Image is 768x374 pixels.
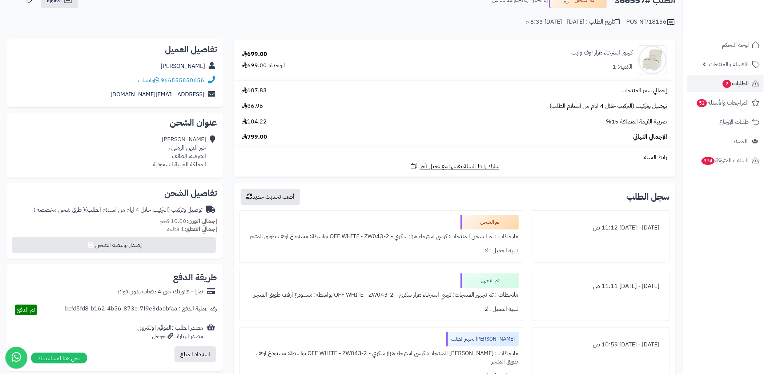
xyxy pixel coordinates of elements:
[446,332,519,346] div: [PERSON_NAME] تجهيز الطلب
[461,215,519,229] div: تم الشحن
[161,62,205,70] a: [PERSON_NAME]
[244,244,519,258] div: تنبيه العميل : لا
[117,288,203,296] div: تمارا - فاتورتك حتى 4 دفعات بدون فوائد
[17,305,35,314] span: تم الدفع
[723,80,731,88] span: 2
[687,133,764,150] a: العملاء
[687,36,764,54] a: لوحة التحكم
[733,136,748,146] span: العملاء
[160,217,217,225] small: 10.00 كجم
[626,18,675,27] div: POS-NT/18136
[137,332,203,341] div: مصدر الزيارة: جوجل
[687,75,764,92] a: الطلبات2
[701,155,749,166] span: السلات المتروكة
[622,86,667,95] span: إجمالي سعر المنتجات
[167,225,217,233] small: 1 قطعة
[137,324,203,341] div: مصدر الطلب :الموقع الإلكتروني
[138,76,159,85] a: واتساب
[687,152,764,169] a: السلات المتروكة374
[13,118,217,127] h2: عنوان الشحن
[12,237,216,253] button: إصدار بوليصة الشحن
[701,157,715,165] span: 374
[722,78,749,89] span: الطلبات
[244,346,519,369] div: ملاحظات : [PERSON_NAME] المنتجات: كرسي استرخاء هزاز سكري - OFF WHITE - ZW043-2 بواسطة: مستودع ارف...
[612,63,632,71] div: الكمية: 1
[571,49,632,57] a: كرسي استرخاء هزاز اوف وايت
[633,133,667,141] span: الإجمالي النهائي
[687,113,764,131] a: طلبات الإرجاع
[536,279,665,293] div: [DATE] - [DATE] 11:11 ص
[709,59,749,69] span: الأقسام والمنتجات
[626,192,670,201] h3: سجل الطلب
[242,118,267,126] span: 104.22
[536,221,665,235] div: [DATE] - [DATE] 11:12 ص
[687,94,764,111] a: المراجعات والأسئلة52
[719,117,749,127] span: طلبات الإرجاع
[536,338,665,352] div: [DATE] - [DATE] 10:59 ص
[242,61,285,70] div: الوحدة: 699.00
[410,162,499,171] a: شارك رابط السلة نفسها مع عميل آخر
[638,45,667,74] img: 1737964704-110102050045-90x90.jpg
[13,45,217,54] h2: تفاصيل العميل
[33,206,202,214] div: توصيل وتركيب (التركيب خلال 4 ايام من استلام الطلب)
[242,133,267,141] span: 799.00
[237,153,672,162] div: رابط السلة
[186,217,217,225] strong: إجمالي الوزن:
[461,273,519,288] div: تم التجهيز
[174,346,216,362] button: استرداد المبلغ
[697,99,707,107] span: 52
[161,76,204,85] a: 966555850656
[65,305,217,315] div: رقم عملية الدفع : bcfd5fd8-b162-4b56-873e-7f9e3dadbfaa
[244,229,519,244] div: ملاحظات : تم الشحن المنتجات: كرسي استرخاء هزاز سكري - OFF WHITE - ZW043-2 بواسطة: مستودع ارفف طوي...
[722,40,749,50] span: لوحة التحكم
[242,50,267,58] div: 699.00
[244,302,519,316] div: تنبيه العميل : لا
[420,162,499,171] span: شارك رابط السلة نفسها مع عميل آخر
[696,98,749,108] span: المراجعات والأسئلة
[606,118,667,126] span: ضريبة القيمة المضافة 15%
[13,189,217,198] h2: تفاصيل الشحن
[173,273,217,282] h2: طريقة الدفع
[184,225,217,233] strong: إجمالي القطع:
[244,288,519,302] div: ملاحظات : تم تجهيز المنتجات: كرسي استرخاء هزاز سكري - OFF WHITE - ZW043-2 بواسطة: مستودع ارفف طوي...
[110,90,204,99] a: [EMAIL_ADDRESS][DOMAIN_NAME]
[241,189,300,205] button: أضف تحديث جديد
[242,86,267,95] span: 607.83
[153,135,206,168] div: [PERSON_NAME] خير الدين الرملي ، الشرفيه، الطائف المملكة العربية السعودية
[242,102,263,110] span: 86.96
[33,206,85,214] span: ( طرق شحن مخصصة )
[550,102,667,110] span: توصيل وتركيب (التركيب خلال 4 ايام من استلام الطلب)
[526,18,620,26] div: تاريخ الطلب : [DATE] - [DATE] 8:33 م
